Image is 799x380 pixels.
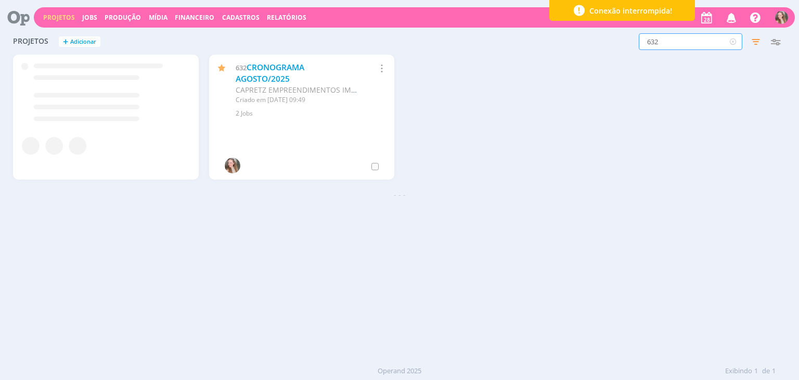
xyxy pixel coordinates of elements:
span: 632 [236,63,247,72]
button: Mídia [146,14,171,22]
a: Jobs [82,13,97,22]
a: Financeiro [175,13,214,22]
button: Financeiro [172,14,217,22]
div: Criado em [DATE] 09:49 [236,95,358,105]
button: +Adicionar [59,36,100,47]
button: Relatórios [264,14,310,22]
a: Produção [105,13,141,22]
span: Exibindo [725,366,752,376]
a: Mídia [149,13,167,22]
span: Projetos [13,37,48,46]
button: Jobs [79,14,100,22]
a: CRONOGRAMA AGOSTO/2025 [236,62,304,84]
button: Projetos [40,14,78,22]
button: Cadastros [219,14,263,22]
div: 2 Jobs [236,109,382,118]
span: + [63,36,68,47]
div: - - - [8,189,791,200]
span: 1 [754,366,758,376]
span: 1 [772,366,776,376]
img: G [225,158,240,173]
button: G [775,8,789,27]
img: G [775,11,788,24]
a: Projetos [43,13,75,22]
input: Busca [639,33,742,50]
span: de [762,366,770,376]
a: Relatórios [267,13,306,22]
span: CAPRETZ EMPREENDIMENTOS IMOBILIARIOS LTDA [236,85,410,95]
span: Adicionar [70,39,96,45]
button: Produção [101,14,144,22]
span: Conexão interrompida! [589,5,672,16]
span: Cadastros [222,13,260,22]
